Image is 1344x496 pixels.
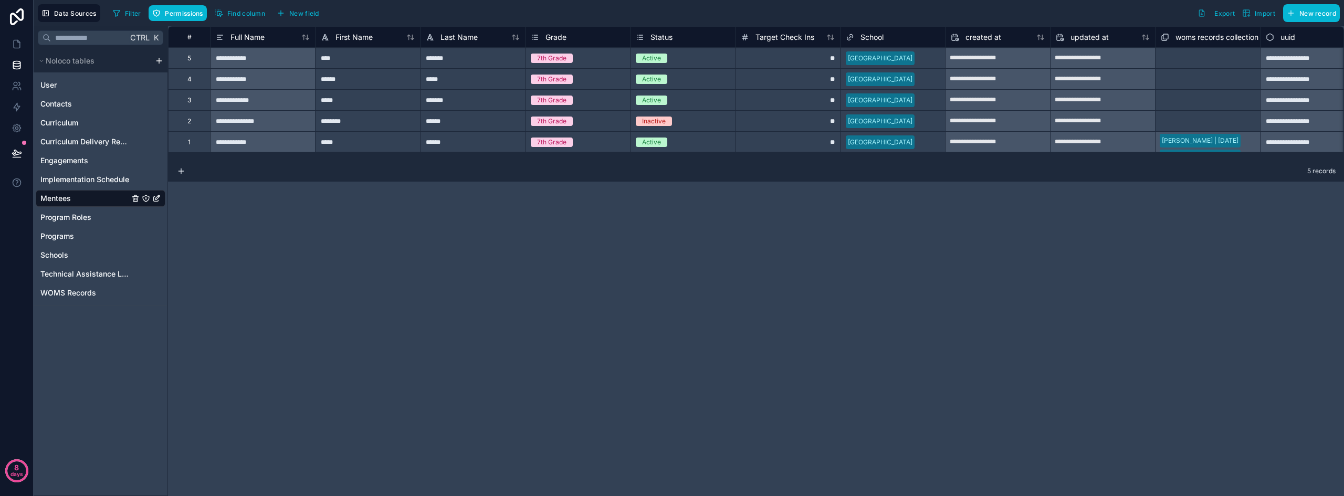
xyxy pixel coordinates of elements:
div: 5 [187,54,191,62]
div: 7th Grade [537,54,566,63]
div: [GEOGRAPHIC_DATA] [848,96,912,105]
span: Permissions [165,9,203,17]
div: [GEOGRAPHIC_DATA] [848,54,912,63]
div: 7th Grade [537,117,566,126]
div: [GEOGRAPHIC_DATA] [848,117,912,126]
div: Active [642,75,661,84]
span: created at [965,32,1001,43]
button: New field [273,5,323,21]
button: Data Sources [38,4,100,22]
span: Find column [227,9,265,17]
span: Last Name [440,32,478,43]
div: # [176,33,202,41]
a: Permissions [149,5,211,21]
button: Permissions [149,5,206,21]
div: 3 [187,96,191,104]
span: updated at [1070,32,1109,43]
button: Find column [211,5,269,21]
span: Target Check Ins [755,32,814,43]
span: Filter [125,9,141,17]
span: Ctrl [129,31,151,44]
p: days [10,467,23,481]
div: Inactive [642,117,666,126]
span: New record [1299,9,1336,17]
div: 7th Grade [537,138,566,147]
div: 2 [187,117,191,125]
button: Export [1194,4,1238,22]
div: 4 [187,75,192,83]
div: 7th Grade [537,96,566,105]
span: First Name [335,32,373,43]
span: Status [650,32,673,43]
div: Active [642,96,661,105]
span: School [860,32,884,43]
span: uuid [1280,32,1295,43]
span: Full Name [230,32,265,43]
span: Grade [545,32,566,43]
p: 8 [14,462,19,473]
div: 7th Grade [537,75,566,84]
span: Export [1214,9,1235,17]
div: 1 [188,138,191,146]
span: Import [1255,9,1275,17]
div: [GEOGRAPHIC_DATA] [848,138,912,147]
button: Import [1238,4,1279,22]
div: Active [642,54,661,63]
button: Filter [109,5,145,21]
span: K [152,34,160,41]
span: New field [289,9,319,17]
a: New record [1279,4,1340,22]
button: New record [1283,4,1340,22]
span: 5 records [1307,167,1336,175]
div: Active [642,138,661,147]
div: [GEOGRAPHIC_DATA] [848,75,912,84]
span: Data Sources [54,9,97,17]
span: woms records collection [1175,32,1258,43]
